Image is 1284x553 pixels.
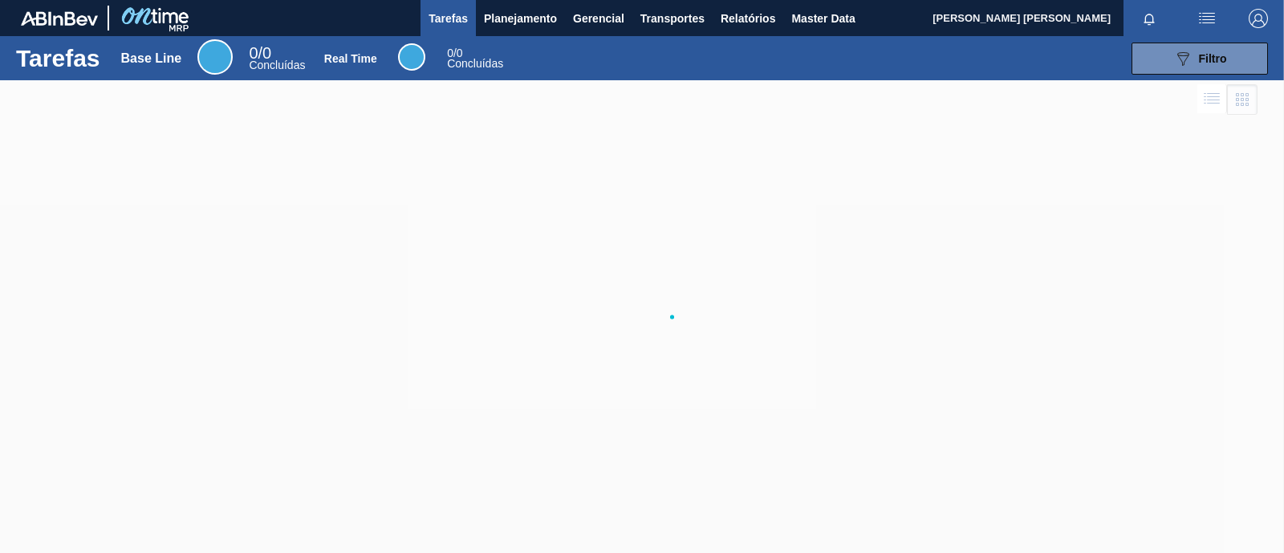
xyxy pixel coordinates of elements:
[249,47,305,71] div: Base Line
[447,57,503,70] span: Concluídas
[721,9,775,28] span: Relatórios
[484,9,557,28] span: Planejamento
[197,39,233,75] div: Base Line
[121,51,182,66] div: Base Line
[1197,9,1217,28] img: userActions
[573,9,624,28] span: Gerencial
[791,9,855,28] span: Master Data
[447,47,462,59] span: / 0
[640,9,705,28] span: Transportes
[249,44,271,62] span: / 0
[398,43,425,71] div: Real Time
[1249,9,1268,28] img: Logout
[429,9,468,28] span: Tarefas
[1132,43,1268,75] button: Filtro
[1123,7,1175,30] button: Notificações
[324,52,377,65] div: Real Time
[1199,52,1227,65] span: Filtro
[249,59,305,71] span: Concluídas
[21,11,98,26] img: TNhmsLtSVTkK8tSr43FrP2fwEKptu5GPRR3wAAAABJRU5ErkJggg==
[447,48,503,69] div: Real Time
[16,49,100,67] h1: Tarefas
[447,47,453,59] span: 0
[249,44,258,62] span: 0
